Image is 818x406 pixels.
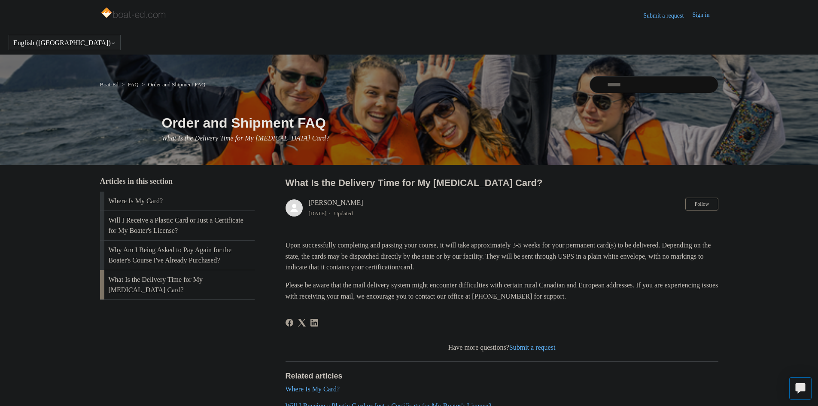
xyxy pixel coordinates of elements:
[298,319,306,327] svg: Share this page on X Corp
[298,319,306,327] a: X Corp
[13,39,116,47] button: English ([GEOGRAPHIC_DATA])
[140,81,205,88] li: Order and Shipment FAQ
[286,385,340,393] a: Where Is My Card?
[100,81,120,88] li: Boat-Ed
[286,240,718,273] p: Upon successfully completing and passing your course, it will take approximately 3-5 weeks for yo...
[286,176,718,190] h2: What Is the Delivery Time for My Boating Card?
[128,81,139,88] a: FAQ
[310,319,318,327] a: LinkedIn
[286,319,293,327] svg: Share this page on Facebook
[162,134,329,142] span: What Is the Delivery Time for My [MEDICAL_DATA] Card?
[100,241,255,270] a: Why Am I Being Asked to Pay Again for the Boater's Course I've Already Purchased?
[286,280,718,302] p: Please be aware that the mail delivery system might encounter difficulties with certain rural Can...
[334,210,353,217] li: Updated
[162,113,718,133] h1: Order and Shipment FAQ
[685,198,718,211] button: Follow Article
[100,211,255,240] a: Will I Receive a Plastic Card or Just a Certificate for My Boater's License?
[309,198,363,218] div: [PERSON_NAME]
[100,177,173,186] span: Articles in this section
[100,270,255,299] a: What Is the Delivery Time for My [MEDICAL_DATA] Card?
[692,10,718,21] a: Sign in
[100,5,168,22] img: Boat-Ed Help Center home page
[309,210,327,217] time: 05/09/2024, 13:28
[310,319,318,327] svg: Share this page on LinkedIn
[100,192,255,211] a: Where Is My Card?
[643,11,692,20] a: Submit a request
[100,81,119,88] a: Boat-Ed
[789,377,812,400] button: Live chat
[286,319,293,327] a: Facebook
[286,342,718,353] div: Have more questions?
[590,76,718,93] input: Search
[148,81,206,88] a: Order and Shipment FAQ
[120,81,140,88] li: FAQ
[286,370,718,382] h2: Related articles
[509,344,556,351] a: Submit a request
